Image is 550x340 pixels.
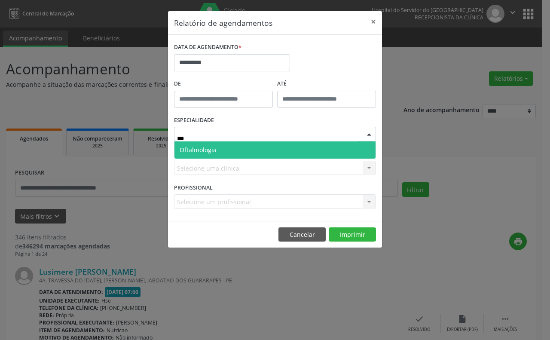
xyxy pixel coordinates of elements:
button: Close [365,11,382,32]
button: Cancelar [278,227,326,242]
h5: Relatório de agendamentos [174,17,272,28]
label: ESPECIALIDADE [174,114,214,127]
button: Imprimir [329,227,376,242]
label: PROFISSIONAL [174,181,213,194]
label: ATÉ [277,77,376,91]
label: DATA DE AGENDAMENTO [174,41,241,54]
span: Oftalmologia [180,146,217,154]
label: De [174,77,273,91]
